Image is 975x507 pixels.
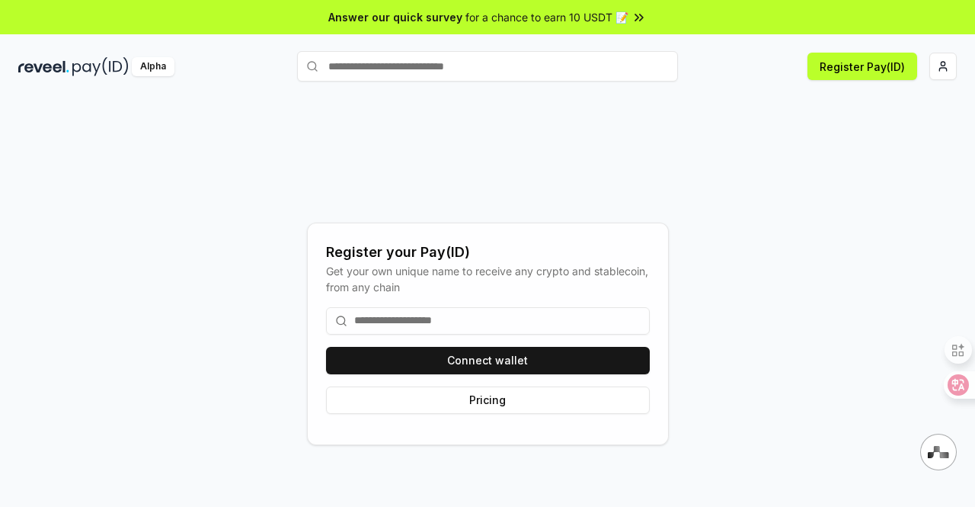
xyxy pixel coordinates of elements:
button: Connect wallet [326,347,650,374]
div: Alpha [132,57,174,76]
button: Pricing [326,387,650,414]
span: for a chance to earn 10 USDT 📝 [465,9,628,25]
img: pay_id [72,57,129,76]
img: reveel_dark [18,57,69,76]
div: Register your Pay(ID) [326,242,650,263]
button: Register Pay(ID) [807,53,917,80]
div: Get your own unique name to receive any crypto and stablecoin, from any chain [326,263,650,295]
img: svg+xml,%3Csvg%20xmlns%3D%22http%3A%2F%2Fwww.w3.org%2F2000%2Fsvg%22%20width%3D%2228%22%20height%3... [928,446,949,458]
span: Answer our quick survey [328,9,462,25]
